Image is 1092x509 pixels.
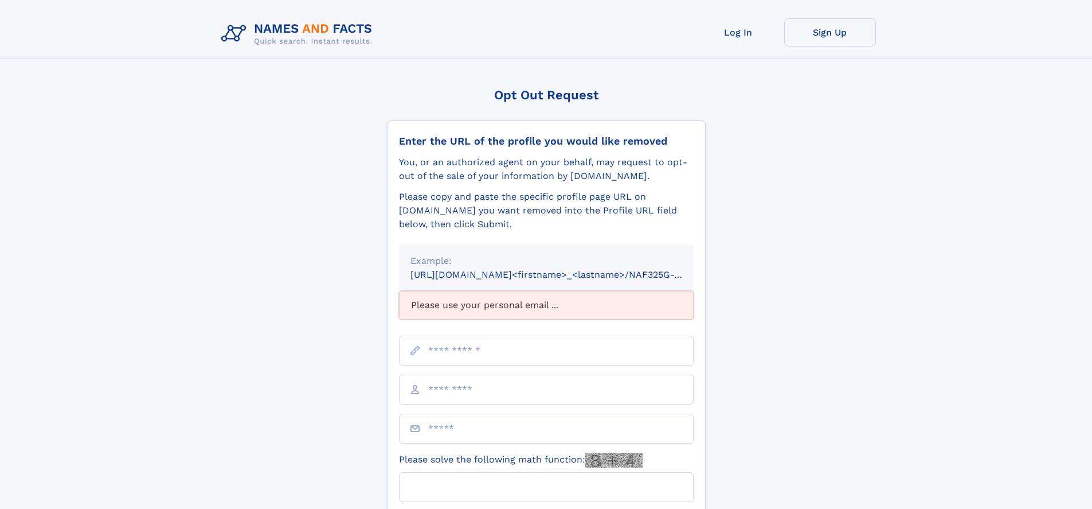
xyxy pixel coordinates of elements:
a: Sign Up [784,18,876,46]
div: Please copy and paste the specific profile page URL on [DOMAIN_NAME] you want removed into the Pr... [399,190,694,231]
small: [URL][DOMAIN_NAME]<firstname>_<lastname>/NAF325G-xxxxxxxx [410,269,715,280]
div: Opt Out Request [387,88,706,102]
img: Logo Names and Facts [217,18,382,49]
div: Enter the URL of the profile you would like removed [399,135,694,147]
a: Log In [692,18,784,46]
label: Please solve the following math function: [399,453,643,468]
div: Please use your personal email ... [399,291,694,320]
div: You, or an authorized agent on your behalf, may request to opt-out of the sale of your informatio... [399,156,694,183]
div: Example: [410,254,682,268]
